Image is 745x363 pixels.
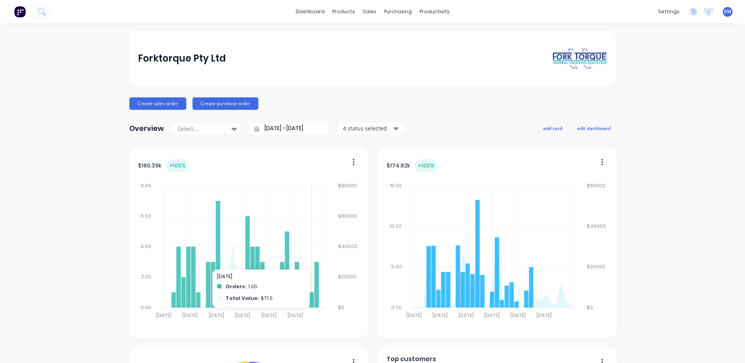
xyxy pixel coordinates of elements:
tspan: 15.00 [389,182,401,189]
tspan: 5.00 [391,264,401,270]
div: + 100 % [166,159,189,172]
div: $ 174.62k [387,159,438,172]
div: $ 160.39k [138,159,189,172]
button: add card [538,123,567,133]
tspan: [DATE] [484,312,500,319]
tspan: [DATE] [182,312,198,319]
tspan: $0 [339,304,345,311]
tspan: 8.00 [141,182,151,189]
tspan: [DATE] [433,312,448,319]
tspan: [DATE] [459,312,474,319]
tspan: [DATE] [406,312,422,319]
tspan: $20000 [339,274,357,280]
div: Overview [129,121,164,136]
tspan: [DATE] [209,312,224,319]
tspan: 10.00 [389,223,401,229]
tspan: 6.00 [141,213,151,219]
tspan: [DATE] [156,312,171,319]
tspan: $20000 [587,264,606,270]
tspan: 0.00 [141,304,151,311]
div: purchasing [380,6,416,18]
div: 4 status selected [343,124,392,132]
div: products [328,6,359,18]
tspan: [DATE] [510,312,526,319]
div: productivity [416,6,454,18]
a: dashboard [292,6,328,18]
div: settings [654,6,683,18]
tspan: [DATE] [288,312,303,319]
div: sales [359,6,380,18]
button: 4 status selected [339,123,405,134]
img: Forktorque Pty Ltd [553,48,607,69]
div: + 100 % [415,159,438,172]
button: Create sales order [129,97,186,110]
tspan: $0 [587,304,593,311]
tspan: 4.00 [140,243,151,250]
img: Factory [14,6,26,18]
div: Forktorque Pty Ltd [138,51,226,66]
button: edit dashboard [572,123,616,133]
tspan: $60000 [339,213,357,219]
tspan: [DATE] [261,312,277,319]
tspan: 0.00 [391,304,401,311]
tspan: 2.00 [141,274,151,280]
span: KM [724,8,731,15]
tspan: $80000 [339,182,357,189]
tspan: $40000 [587,223,606,229]
tspan: [DATE] [235,312,250,319]
tspan: [DATE] [537,312,552,319]
button: Create purchase order [192,97,258,110]
tspan: $60000 [587,182,606,189]
tspan: $40000 [339,243,358,250]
